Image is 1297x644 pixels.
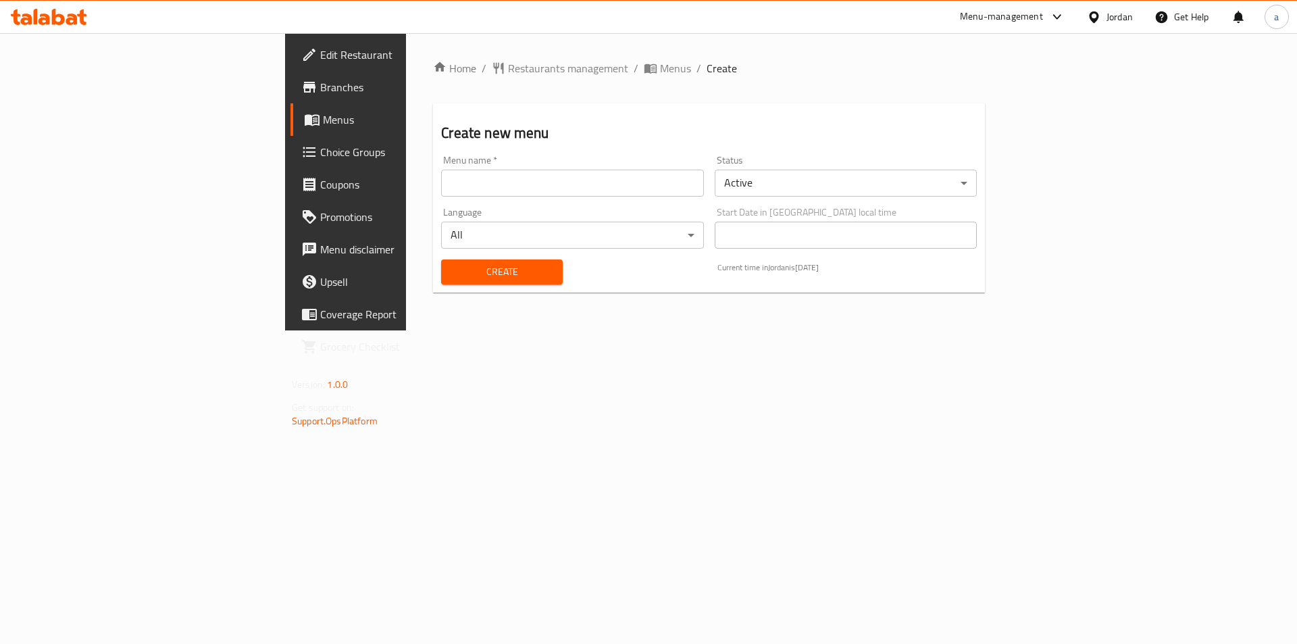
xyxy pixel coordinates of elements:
a: Branches [290,71,502,103]
span: 1.0.0 [327,376,348,393]
span: Menu disclaimer [320,241,491,257]
a: Menu disclaimer [290,233,502,266]
nav: breadcrumb [433,60,985,76]
span: Coupons [320,176,491,193]
span: Menus [323,112,491,128]
span: Upsell [320,274,491,290]
span: Branches [320,79,491,95]
h2: Create new menu [441,123,977,143]
span: Restaurants management [508,60,628,76]
a: Coverage Report [290,298,502,330]
p: Current time in Jordan is [DATE] [717,262,977,274]
a: Choice Groups [290,136,502,168]
span: Edit Restaurant [320,47,491,63]
div: All [441,222,703,249]
span: Get support on: [292,399,354,416]
span: Promotions [320,209,491,225]
div: Jordan [1107,9,1133,24]
a: Restaurants management [492,60,628,76]
input: Please enter Menu name [441,170,703,197]
span: Menus [660,60,691,76]
span: Create [452,264,552,280]
span: Version: [292,376,325,393]
a: Coupons [290,168,502,201]
a: Upsell [290,266,502,298]
a: Grocery Checklist [290,330,502,363]
a: Edit Restaurant [290,39,502,71]
li: / [696,60,701,76]
span: Coverage Report [320,306,491,322]
div: Menu-management [960,9,1043,25]
span: Create [707,60,737,76]
a: Menus [644,60,691,76]
span: Choice Groups [320,144,491,160]
div: Active [715,170,977,197]
span: a [1274,9,1279,24]
a: Support.OpsPlatform [292,412,378,430]
span: Grocery Checklist [320,339,491,355]
button: Create [441,259,563,284]
a: Menus [290,103,502,136]
a: Promotions [290,201,502,233]
li: / [634,60,638,76]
